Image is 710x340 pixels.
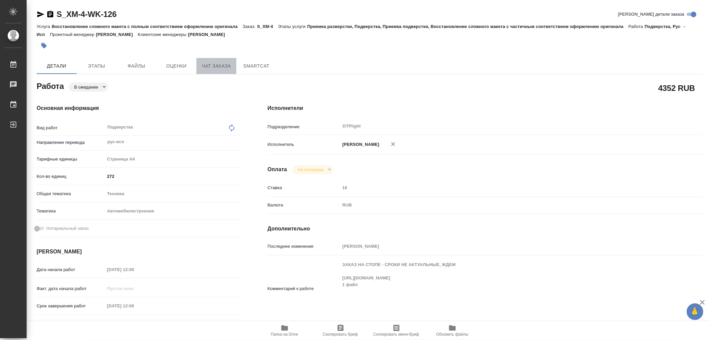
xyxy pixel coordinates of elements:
button: Не оплачена [296,167,325,172]
div: Автомобилестроение [105,205,241,217]
span: Чат заказа [200,62,232,70]
span: Обновить файлы [436,332,468,337]
div: Техника [105,188,241,199]
p: Заказ: [243,24,257,29]
span: Скопировать бриф [323,332,358,337]
p: Проектный менеджер [50,32,96,37]
button: Скопировать мини-бриф [368,321,424,340]
p: Срок завершения работ [37,303,105,309]
p: Вид работ [37,125,105,131]
span: Этапы [81,62,113,70]
input: Пустое поле [105,284,163,293]
div: RUB [340,199,666,211]
p: Услуга [37,24,52,29]
p: Ставка [268,184,340,191]
h4: Оплата [268,166,287,173]
p: S_XM-4 [257,24,278,29]
p: Направление перевода [37,139,105,146]
button: В ожидании [72,84,100,90]
span: Детали [41,62,73,70]
span: Оценки [160,62,192,70]
button: 🙏 [687,303,703,320]
div: Страница А4 [105,154,241,165]
p: [PERSON_NAME] [188,32,230,37]
span: Скопировать мини-бриф [373,332,419,337]
p: [PERSON_NAME] [96,32,138,37]
button: Скопировать ссылку [46,10,54,18]
span: Папка на Drive [271,332,298,337]
p: Тарифные единицы [37,156,105,163]
p: Дата начала работ [37,266,105,273]
p: Общая тематика [37,190,105,197]
span: [PERSON_NAME] детали заказа [618,11,684,18]
p: Приемка разверстки, Подверстка, Приемка подверстки, Восстановление сложного макета с частичным со... [307,24,628,29]
h2: 4352 RUB [658,82,695,94]
p: Тематика [37,208,105,214]
p: Этапы услуги [278,24,307,29]
p: Работа [628,24,645,29]
span: 🙏 [689,305,701,319]
input: ✎ Введи что-нибудь [105,171,241,181]
button: Удалить исполнителя [386,137,400,152]
div: В ожидании [69,83,108,92]
p: Подразделение [268,124,340,130]
p: Кол-во единиц [37,173,105,180]
button: Папка на Drive [257,321,313,340]
textarea: ЗАКАЗ НА СТОПЕ - СРОКИ НЕ АКТУАЛЬНЫЕ, ЖДЕМ [URL][DOMAIN_NAME] 1 файл [340,259,666,317]
p: Факт. дата начала работ [37,285,105,292]
input: Пустое поле [340,241,666,251]
span: Нотариальный заказ [46,225,89,232]
h4: Основная информация [37,104,241,112]
p: Исполнитель [268,141,340,148]
button: Добавить тэг [37,38,51,53]
button: Скопировать ссылку для ЯМессенджера [37,10,45,18]
span: Файлы [120,62,152,70]
div: В ожидании [292,165,333,174]
p: Восстановление сложного макета с полным соответствием оформлению оригинала [52,24,243,29]
h2: Работа [37,80,64,92]
input: Пустое поле [105,265,163,274]
h4: Исполнители [268,104,703,112]
p: [PERSON_NAME] [340,141,379,148]
span: SmartCat [240,62,272,70]
p: Клиентские менеджеры [138,32,188,37]
p: Комментарий к работе [268,285,340,292]
input: Пустое поле [105,301,163,311]
input: Пустое поле [340,183,666,192]
p: Последнее изменение [268,243,340,250]
button: Скопировать бриф [313,321,368,340]
h4: [PERSON_NAME] [37,248,241,256]
p: Валюта [268,202,340,208]
a: S_XM-4-WK-126 [57,10,117,19]
button: Обновить файлы [424,321,480,340]
h4: Дополнительно [268,225,703,233]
